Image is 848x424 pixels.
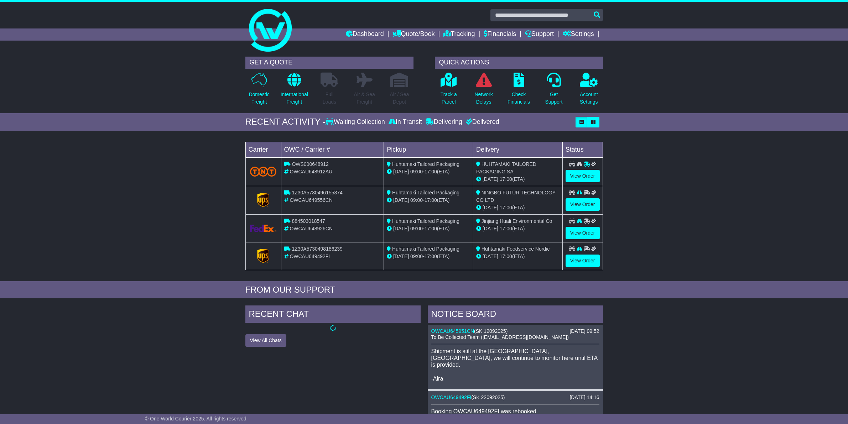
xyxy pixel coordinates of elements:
div: RECENT ACTIVITY - [245,117,326,127]
span: OWCAU649556CN [290,197,333,203]
span: [DATE] [483,176,498,182]
a: View Order [566,255,600,267]
a: OWCAU645951CN [431,328,474,334]
a: Quote/Book [392,28,435,41]
div: (ETA) [476,253,560,260]
span: [DATE] [483,205,498,210]
p: Account Settings [580,91,598,106]
img: GetCarrierServiceLogo [250,225,277,232]
td: Carrier [245,142,281,157]
td: Status [562,142,603,157]
span: OWCAU648926CN [290,226,333,231]
p: Domestic Freight [249,91,269,106]
div: In Transit [387,118,424,126]
span: Huhtamaki Tailored Packaging [392,190,459,195]
img: TNT_Domestic.png [250,167,277,176]
span: 1Z30A5730496155374 [292,190,342,195]
div: - (ETA) [387,225,470,232]
div: Delivered [464,118,499,126]
span: Huhtamaki Tailored Packaging [392,218,459,224]
span: [DATE] [483,253,498,259]
div: (ETA) [476,225,560,232]
div: RECENT CHAT [245,305,421,325]
a: Financials [484,28,516,41]
td: Delivery [473,142,562,157]
p: Air / Sea Depot [390,91,409,106]
div: QUICK ACTIONS [435,57,603,69]
a: Tracking [443,28,475,41]
img: GetCarrierServiceLogo [257,193,269,207]
span: 09:00 [410,169,423,174]
span: 17:00 [425,197,437,203]
div: - (ETA) [387,197,470,204]
span: [DATE] [483,226,498,231]
span: Jinjiang Huali Environmental Co [482,218,552,224]
span: 09:00 [410,226,423,231]
img: GetCarrierServiceLogo [257,249,269,263]
div: Waiting Collection [326,118,386,126]
button: View All Chats [245,334,286,347]
span: Huhtamaki Foodservice Nordic [482,246,550,252]
span: Huhtamaki Tailored Packaging [392,246,459,252]
a: Settings [563,28,594,41]
span: SK 12092025 [476,328,506,334]
td: Pickup [384,142,473,157]
p: International Freight [281,91,308,106]
span: 17:00 [425,169,437,174]
a: OWCAU649492FI [431,394,472,400]
p: Air & Sea Freight [354,91,375,106]
a: Track aParcel [440,72,457,110]
div: NOTICE BOARD [428,305,603,325]
a: GetSupport [545,72,563,110]
p: Shipment is still at the [GEOGRAPHIC_DATA], [GEOGRAPHIC_DATA], we will continue to monitor here u... [431,348,599,382]
span: 09:00 [410,197,423,203]
span: 17:00 [500,253,512,259]
a: Dashboard [346,28,384,41]
div: [DATE] 09:52 [569,328,599,334]
div: (ETA) [476,204,560,211]
div: ( ) [431,328,599,334]
div: FROM OUR SUPPORT [245,285,603,295]
span: © One World Courier 2025. All rights reserved. [145,416,248,422]
span: 17:00 [425,253,437,259]
a: CheckFinancials [507,72,530,110]
div: ( ) [431,394,599,401]
div: GET A QUOTE [245,57,413,69]
a: View Order [566,227,600,239]
span: 17:00 [500,226,512,231]
span: 884503018547 [292,218,325,224]
span: [DATE] [393,226,409,231]
a: Support [525,28,554,41]
p: Network Delays [474,91,493,106]
div: - (ETA) [387,253,470,260]
div: (ETA) [476,176,560,183]
p: Check Financials [508,91,530,106]
span: 17:00 [500,205,512,210]
div: [DATE] 14:16 [569,394,599,401]
span: Huhtamaki Tailored Packaging [392,161,459,167]
span: OWCAU649492FI [290,253,330,259]
span: 09:00 [410,253,423,259]
div: - (ETA) [387,168,470,176]
span: SK 22092025 [473,394,503,400]
p: Booking OWCAU649492FI was rebooked. [431,408,599,415]
a: AccountSettings [579,72,598,110]
a: View Order [566,170,600,182]
span: [DATE] [393,253,409,259]
span: 17:00 [425,226,437,231]
a: NetworkDelays [474,72,493,110]
span: OWS000648912 [292,161,329,167]
a: View Order [566,198,600,211]
p: Full Loads [321,91,338,106]
a: InternationalFreight [280,72,308,110]
span: To Be Collected Team ([EMAIL_ADDRESS][DOMAIN_NAME]) [431,334,569,340]
td: OWC / Carrier # [281,142,384,157]
span: OWCAU648912AU [290,169,332,174]
span: 1Z30A5730498186239 [292,246,342,252]
p: Track a Parcel [441,91,457,106]
span: [DATE] [393,197,409,203]
span: HUHTAMAKI TAILORED PACKAGING SA [476,161,536,174]
p: Get Support [545,91,562,106]
div: Delivering [424,118,464,126]
a: DomesticFreight [248,72,270,110]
